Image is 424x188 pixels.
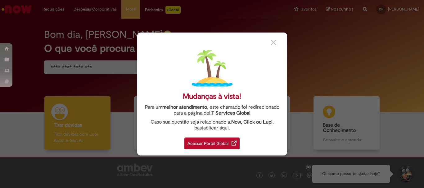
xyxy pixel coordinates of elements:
strong: .Now, Click ou Lupi [230,119,273,125]
div: Acessar Portal Global [184,138,240,149]
img: close_button_grey.png [271,40,276,45]
img: redirect_link.png [232,141,237,146]
div: Mudanças à vista! [183,92,241,101]
a: I.T Services Global [209,107,250,116]
img: island.png [192,48,232,89]
a: Acessar Portal Global [184,134,240,149]
strong: melhor atendimento [162,104,207,110]
div: Caso sua questão seja relacionado a , basta . [142,119,282,131]
a: clicar aqui [206,121,229,131]
div: Para um , este chamado foi redirecionado para a página de [142,104,282,116]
